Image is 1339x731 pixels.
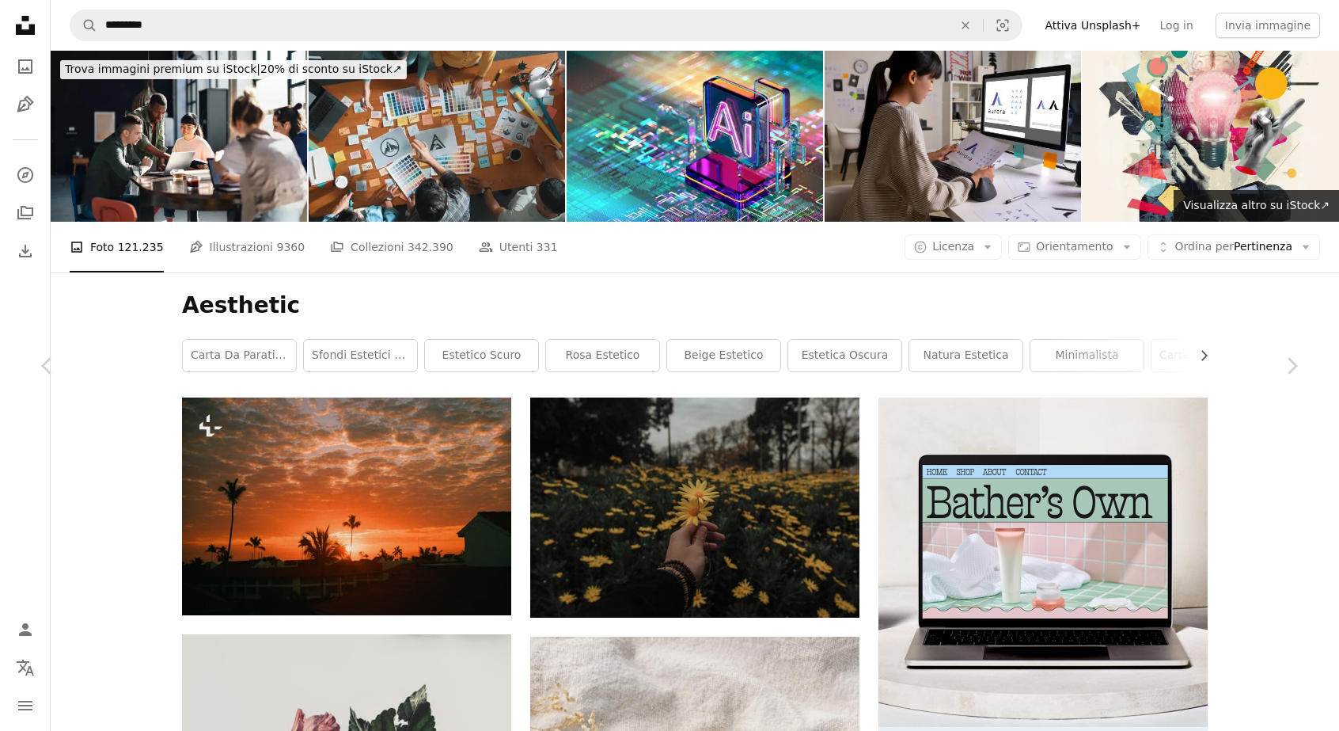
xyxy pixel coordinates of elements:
[9,690,41,721] button: Menu
[825,51,1081,222] img: Asian Graphic designer working in office. Designing logo Artist Creative Designer Illustrator Gra...
[1244,290,1339,442] a: Avanti
[309,51,565,222] img: Top view of smart business team write graphic logo on meeting table. Symposium.
[9,89,41,120] a: Illustrazioni
[948,10,983,40] button: Elimina
[1216,13,1320,38] button: Invia immagine
[479,222,558,272] a: Utenti 331
[1147,234,1320,260] button: Ordina perPertinenza
[9,197,41,229] a: Collezioni
[1175,240,1234,253] span: Ordina per
[425,340,538,371] a: estetico scuro
[1174,190,1339,222] a: Visualizza altro su iStock↗
[9,159,41,191] a: Esplora
[1189,340,1208,371] button: scorri la lista a destra
[182,398,511,615] img: Il sole sta tramontando su una città con palme
[51,51,416,89] a: Trova immagini premium su iStock|20% di sconto su iStock↗
[183,340,296,371] a: carta da parati estetica
[304,340,417,371] a: Sfondi estetici per il desktop
[932,240,974,253] span: Licenza
[1151,13,1203,38] a: Log in
[1030,340,1144,371] a: minimalista
[788,340,901,371] a: estetica oscura
[667,340,780,371] a: beige estetico
[9,51,41,82] a: Foto
[546,340,659,371] a: rosa estetico
[60,60,407,79] div: 20% di sconto su iStock ↗
[1175,239,1292,255] span: Pertinenza
[530,398,859,618] img: Persona che tiene i fiori gialli della margherita
[70,10,1022,41] form: Trova visual in tutto il sito
[1036,240,1113,253] span: Orientamento
[878,398,1208,727] img: file-1707883121023-8e3502977149image
[567,51,823,222] img: CPU astratta digitale. AI - Intelligenza artificiale e concetto di apprendimento automatico
[189,222,305,272] a: Illustrazioni 9360
[1183,199,1330,211] span: Visualizza altro su iStock ↗
[530,500,859,514] a: Persona che tiene i fiori gialli della margherita
[1151,340,1265,371] a: carta da parati 4k
[905,234,1002,260] button: Licenza
[65,63,260,75] span: Trova immagini premium su iStock |
[330,222,453,272] a: Collezioni 342.390
[276,238,305,256] span: 9360
[9,652,41,683] button: Lingua
[1035,13,1150,38] a: Attiva Unsplash+
[182,499,511,513] a: Il sole sta tramontando su una città con palme
[984,10,1022,40] button: Ricerca visiva
[408,238,453,256] span: 342.390
[70,10,97,40] button: Cerca su Unsplash
[182,291,1208,320] h1: Aesthetic
[1083,51,1339,222] img: Concetto di idee imprenditoriali e startup. Pensiero strategico nel marketing
[9,235,41,267] a: Cronologia download
[1008,234,1140,260] button: Orientamento
[51,51,307,222] img: Team eterogenei che lavorano insieme in un moderno spazio di co-working
[909,340,1022,371] a: natura estetica
[537,238,558,256] span: 331
[9,614,41,645] a: Accedi / Registrati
